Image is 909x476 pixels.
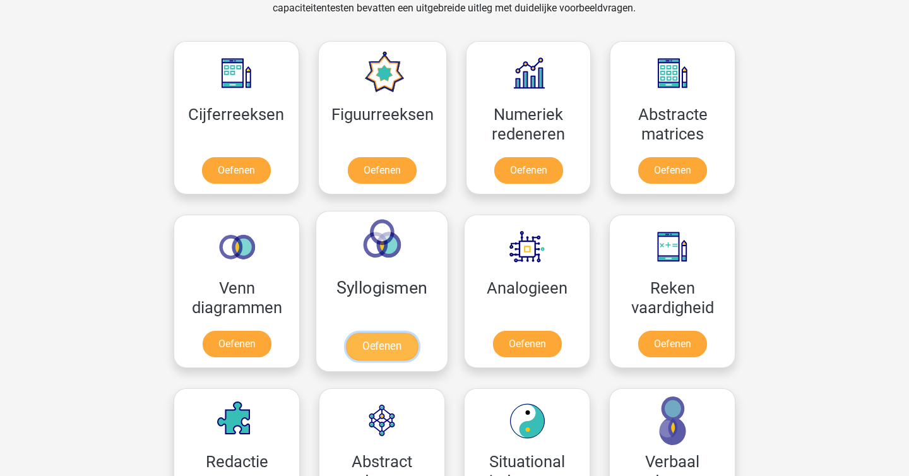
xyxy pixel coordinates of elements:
[348,157,417,184] a: Oefenen
[638,331,707,357] a: Oefenen
[638,157,707,184] a: Oefenen
[202,157,271,184] a: Oefenen
[493,331,562,357] a: Oefenen
[494,157,563,184] a: Oefenen
[203,331,271,357] a: Oefenen
[346,333,418,360] a: Oefenen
